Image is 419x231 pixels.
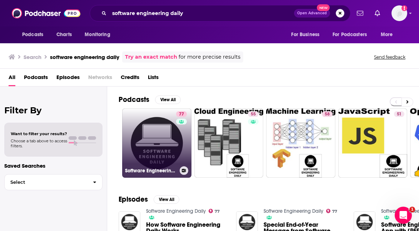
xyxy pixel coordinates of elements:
[179,111,184,118] span: 77
[381,30,393,40] span: More
[264,208,323,214] a: Software Engineering Daily
[4,162,103,169] p: Saved Searches
[215,210,220,213] span: 77
[322,111,333,117] a: 58
[325,111,330,118] span: 58
[297,11,327,15] span: Open Advanced
[9,72,15,86] a: All
[119,95,181,104] a: PodcastsView All
[56,72,80,86] a: Episodes
[372,7,383,19] a: Show notifications dropdown
[391,5,407,21] span: Logged in as AparnaKulkarni
[391,5,407,21] img: User Profile
[294,9,330,18] button: Open AdvancedNew
[328,28,377,41] button: open menu
[397,111,401,118] span: 51
[286,28,328,41] button: open menu
[354,7,366,19] a: Show notifications dropdown
[338,108,408,178] a: 51
[391,5,407,21] button: Show profile menu
[251,111,256,118] span: 55
[119,195,179,204] a: EpisodesView All
[409,207,415,212] span: 1
[11,138,67,148] span: Choose a tab above to access filters.
[179,53,240,61] span: for more precise results
[90,5,350,21] div: Search podcasts, credits, & more...
[125,53,177,61] a: Try an exact match
[376,28,402,41] button: open menu
[125,168,177,174] h3: Software Engineering Daily
[80,28,119,41] button: open menu
[395,207,412,224] iframe: Intercom live chat
[148,72,159,86] a: Lists
[154,195,179,204] button: View All
[109,8,294,19] input: Search podcasts, credits, & more...
[266,108,335,178] a: 58
[50,54,119,60] h3: software engineering daily
[85,30,110,40] span: Monitoring
[4,105,103,115] h2: Filter By
[119,95,149,104] h2: Podcasts
[194,108,264,178] a: 55
[146,208,206,214] a: Software Engineering Daily
[11,131,67,136] span: Want to filter your results?
[24,72,48,86] a: Podcasts
[5,180,87,185] span: Select
[372,54,408,60] button: Send feedback
[332,210,337,213] span: 77
[176,111,187,117] a: 77
[394,111,404,117] a: 51
[209,209,220,213] a: 77
[248,111,259,117] a: 55
[155,95,181,104] button: View All
[88,72,112,86] span: Networks
[291,30,319,40] span: For Business
[333,30,367,40] span: For Podcasters
[24,54,41,60] h3: Search
[122,108,191,178] a: 77Software Engineering Daily
[4,174,103,190] button: Select
[22,30,43,40] span: Podcasts
[401,5,407,11] svg: Add a profile image
[326,209,338,213] a: 77
[56,30,72,40] span: Charts
[317,4,330,11] span: New
[52,28,76,41] a: Charts
[121,72,139,86] a: Credits
[12,6,80,20] img: Podchaser - Follow, Share and Rate Podcasts
[17,28,53,41] button: open menu
[119,195,148,204] h2: Episodes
